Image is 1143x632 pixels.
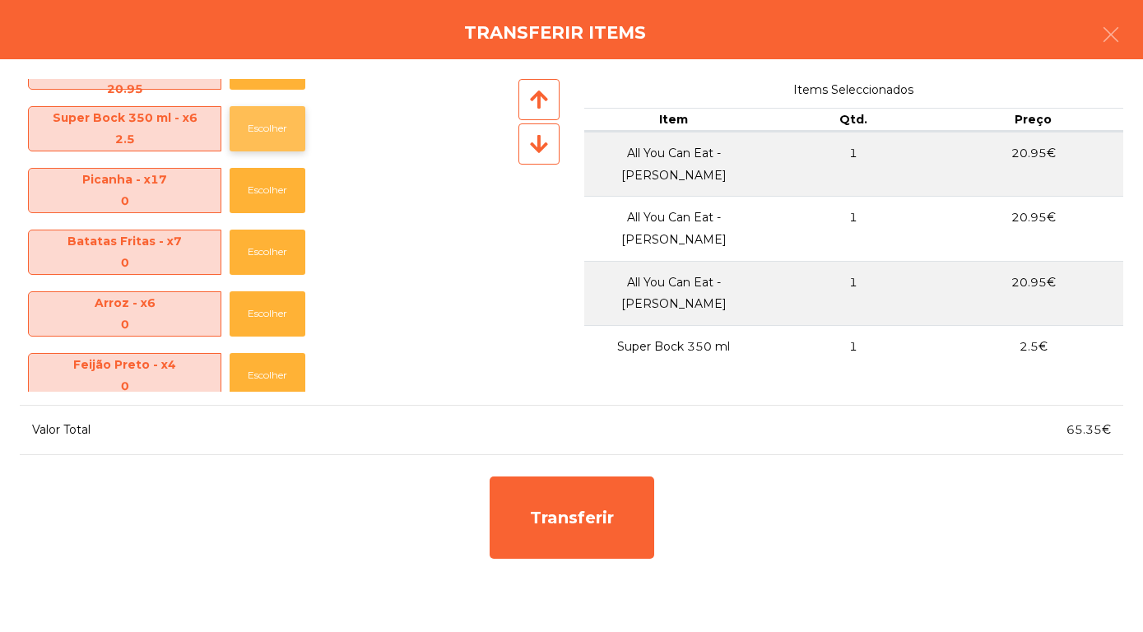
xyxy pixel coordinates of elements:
td: Super Bock 350 ml [584,325,764,368]
th: Qtd. [764,108,944,132]
td: All You Can Eat - [PERSON_NAME] [584,132,764,196]
td: All You Can Eat - [PERSON_NAME] [584,261,764,325]
button: Escolher [230,291,305,337]
div: Transferir [490,476,654,559]
div: 0 [29,314,221,335]
td: 20.95€ [944,132,1124,196]
th: Preço [944,108,1124,132]
button: Escolher [230,353,305,398]
span: Arroz - x6 [29,292,221,336]
td: 20.95€ [944,196,1124,260]
h4: Transferir items [464,21,646,45]
td: 2.5€ [944,325,1124,368]
span: Feijão Preto - x4 [29,354,221,397]
div: 20.95 [29,78,221,100]
td: 1 [764,132,944,196]
span: 65.35€ [1066,422,1111,437]
td: All You Can Eat - [PERSON_NAME] [584,196,764,260]
div: 0 [29,190,221,211]
td: 1 [764,325,944,368]
td: 20.95€ [944,261,1124,325]
div: 0 [29,375,221,397]
td: 1 [764,196,944,260]
th: Item [584,108,764,132]
span: Batatas Fritas - x7 [29,230,221,274]
span: Items Seleccionados [584,79,1124,101]
span: Super Bock 350 ml - x6 [29,107,221,151]
button: Escolher [230,230,305,275]
span: Valor Total [32,422,91,437]
div: 2.5 [29,128,221,150]
button: Escolher [230,106,305,151]
td: 1 [764,261,944,325]
button: Escolher [230,168,305,213]
div: 0 [29,252,221,273]
span: Picanha - x17 [29,169,221,212]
